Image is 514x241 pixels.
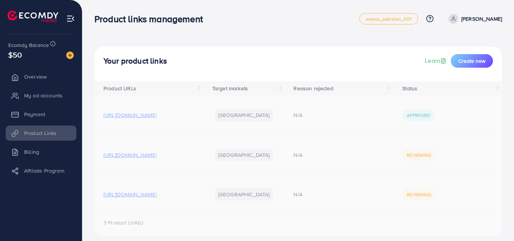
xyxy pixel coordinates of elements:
img: image [66,52,74,59]
p: [PERSON_NAME] [461,14,502,23]
a: [PERSON_NAME] [446,14,502,24]
a: metap_pakistan_001 [359,13,418,24]
span: metap_pakistan_001 [366,17,412,21]
h3: Product links management [94,14,209,24]
img: menu [66,14,75,23]
span: Create new [458,57,485,65]
span: $50 [8,49,22,60]
h4: Your product links [103,56,167,66]
button: Create new [451,54,493,68]
span: Ecomdy Balance [8,41,49,49]
img: logo [8,11,58,22]
a: Learn [425,56,448,65]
